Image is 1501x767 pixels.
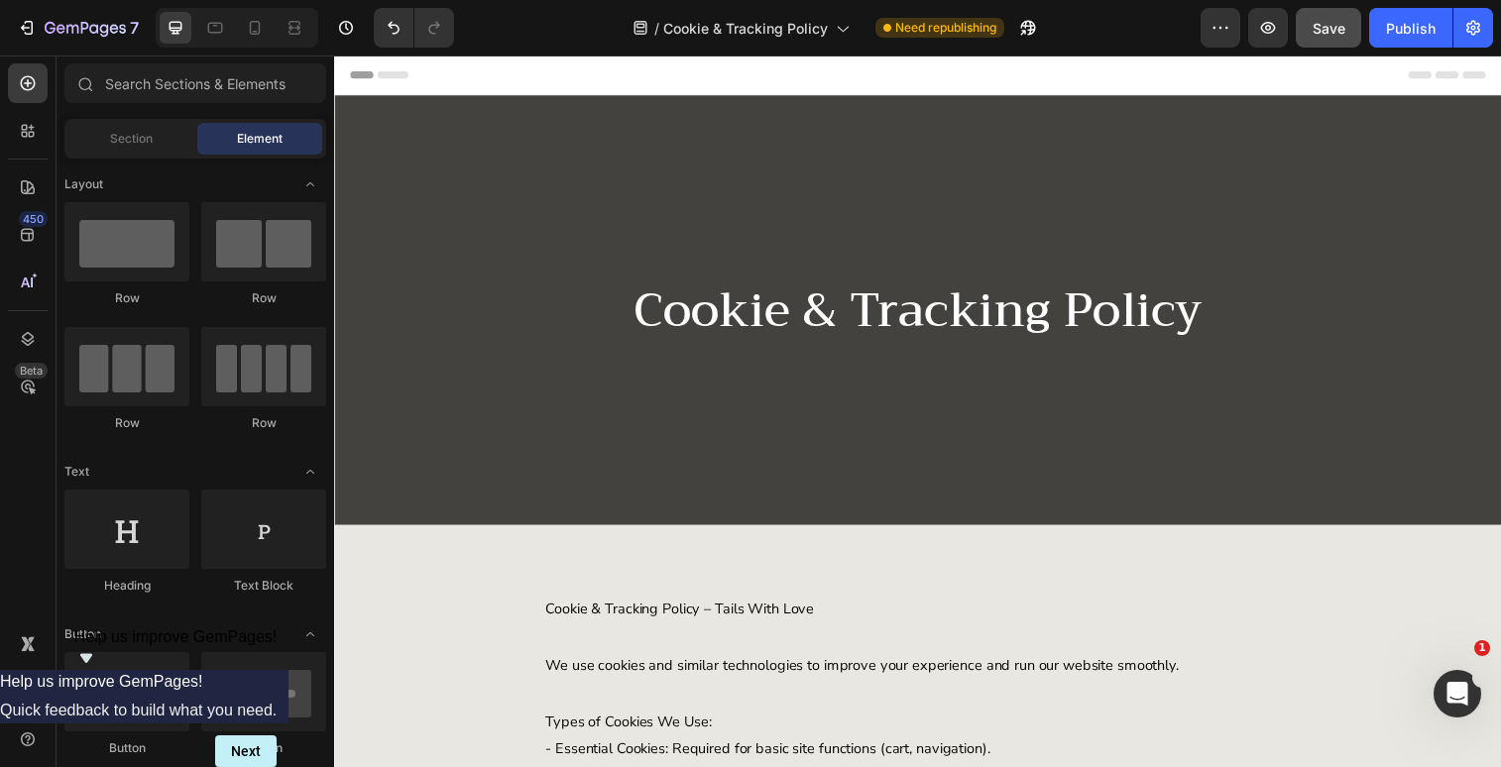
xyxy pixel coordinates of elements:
[64,63,326,103] input: Search Sections & Elements
[64,414,189,432] div: Row
[19,211,48,227] div: 450
[110,130,153,148] span: Section
[64,289,189,307] div: Row
[1474,640,1490,656] span: 1
[1313,20,1345,37] span: Save
[130,16,139,40] p: 7
[64,463,89,481] span: Text
[294,456,326,488] span: Toggle open
[663,18,828,39] span: Cookie & Tracking Policy
[15,363,48,379] div: Beta
[74,628,278,645] span: Help us improve GemPages!
[374,8,454,48] div: Undo/Redo
[1369,8,1452,48] button: Publish
[294,618,326,650] span: Toggle open
[201,289,326,307] div: Row
[8,8,148,48] button: 7
[1296,8,1361,48] button: Save
[201,414,326,432] div: Row
[64,577,189,595] div: Heading
[237,130,283,148] span: Element
[654,18,659,39] span: /
[1386,18,1436,39] div: Publish
[64,625,101,643] span: Button
[215,697,668,716] span: - Essential Cookies: Required for basic site functions (cart, navigation).
[201,577,326,595] div: Text Block
[294,168,326,200] span: Toggle open
[64,175,103,193] span: Layout
[334,55,1501,767] iframe: Design area
[1434,670,1481,717] iframe: Intercom live chat
[895,19,996,37] span: Need republishing
[74,628,278,670] button: Show survey - Help us improve GemPages!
